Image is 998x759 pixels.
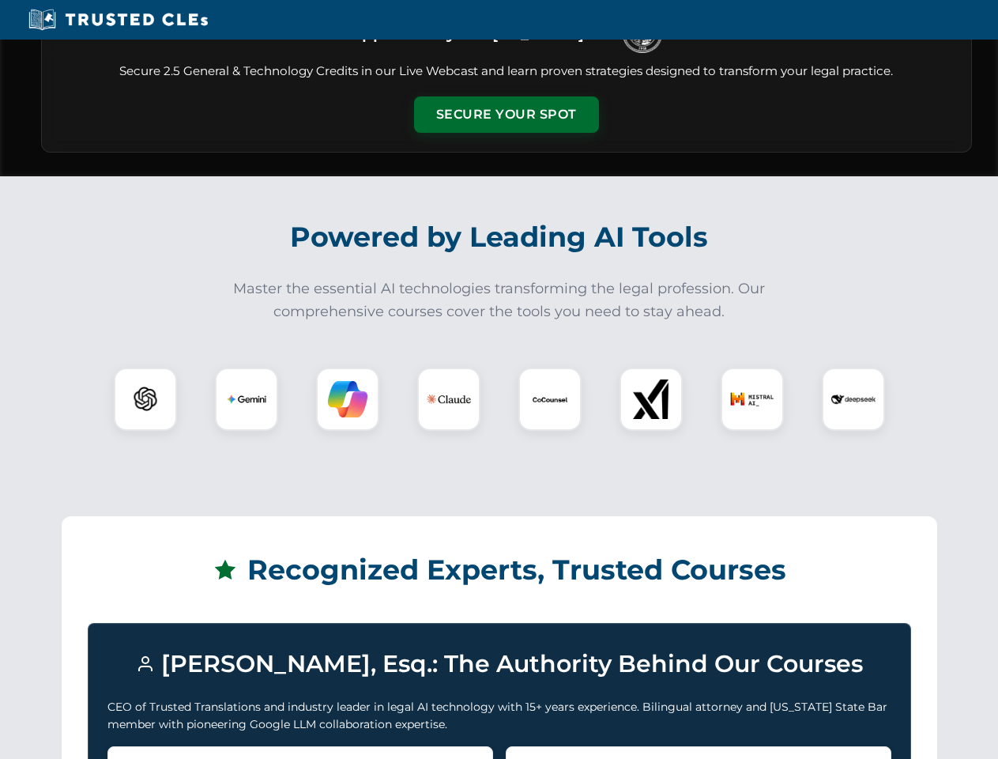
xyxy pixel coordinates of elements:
[831,377,876,421] img: DeepSeek Logo
[730,377,774,421] img: Mistral AI Logo
[316,368,379,431] div: Copilot
[822,368,885,431] div: DeepSeek
[721,368,784,431] div: Mistral AI
[114,368,177,431] div: ChatGPT
[417,368,480,431] div: Claude
[427,377,471,421] img: Claude Logo
[518,368,582,431] div: CoCounsel
[88,542,911,598] h2: Recognized Experts, Trusted Courses
[122,376,168,422] img: ChatGPT Logo
[24,8,213,32] img: Trusted CLEs
[215,368,278,431] div: Gemini
[223,278,776,323] p: Master the essential AI technologies transforming the legal profession. Our comprehensive courses...
[107,698,891,734] p: CEO of Trusted Translations and industry leader in legal AI technology with 15+ years experience....
[328,379,367,419] img: Copilot Logo
[227,379,266,419] img: Gemini Logo
[631,379,671,419] img: xAI Logo
[530,379,570,419] img: CoCounsel Logo
[62,210,937,265] h2: Powered by Leading AI Tools
[107,643,891,685] h3: [PERSON_NAME], Esq.: The Authority Behind Our Courses
[61,62,952,81] p: Secure 2.5 General & Technology Credits in our Live Webcast and learn proven strategies designed ...
[620,368,683,431] div: xAI
[414,96,599,133] button: Secure Your Spot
